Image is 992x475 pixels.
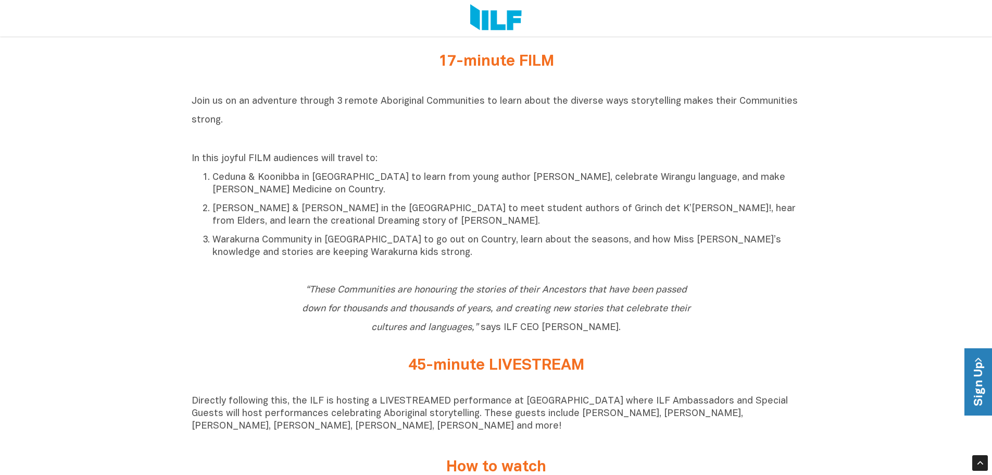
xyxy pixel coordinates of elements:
p: Directly following this, the ILF is hosting a LIVESTREAMED performance at [GEOGRAPHIC_DATA] where... [192,395,801,433]
img: Logo [470,4,522,32]
span: Join us on an adventure through 3 remote Aboriginal Communities to learn about the diverse ways s... [192,97,798,125]
p: [PERSON_NAME] & [PERSON_NAME] in the [GEOGRAPHIC_DATA] to meet student authors of Grinch det K’[P... [212,203,801,228]
p: Ceduna & Koonibba in [GEOGRAPHIC_DATA] to learn from young author [PERSON_NAME], celebrate Wirang... [212,172,801,197]
i: “These Communities are honouring the stories of their Ancestors that have been passed down for th... [302,286,690,332]
div: Scroll Back to Top [972,455,988,471]
h2: 45-minute LIVESTREAM [301,357,692,374]
p: In this joyful FILM audiences will travel to: [192,153,801,165]
span: says ILF CEO [PERSON_NAME]. [302,286,690,332]
p: Warakurna Community in [GEOGRAPHIC_DATA] to go out on Country, learn about the seasons, and how M... [212,234,801,259]
h2: 17-minute FILM [301,53,692,70]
